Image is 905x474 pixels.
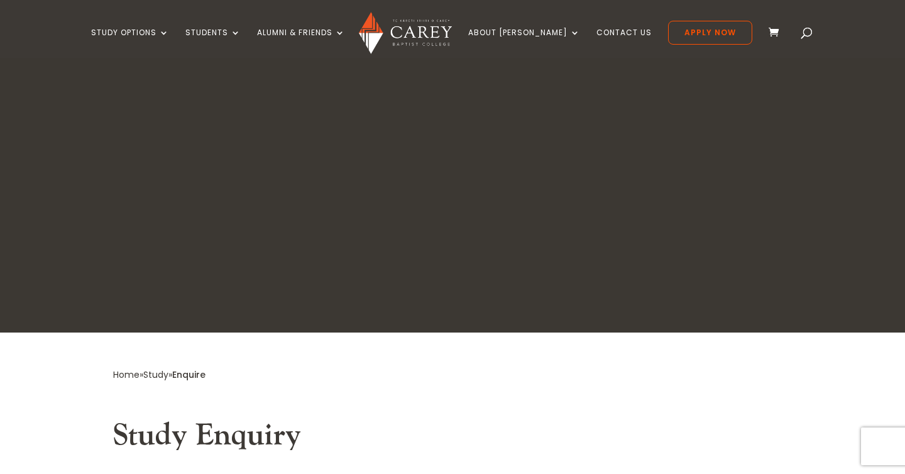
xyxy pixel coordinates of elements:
a: Study Options [91,28,169,58]
img: Carey Baptist College [359,12,451,54]
a: Study [143,368,168,381]
a: Alumni & Friends [257,28,345,58]
h2: Study Enquiry [113,417,792,460]
span: » » [113,368,206,381]
a: About [PERSON_NAME] [468,28,580,58]
span: Enquire [172,368,206,381]
a: Apply Now [668,21,752,45]
a: Home [113,368,140,381]
a: Students [185,28,241,58]
a: Contact Us [596,28,652,58]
